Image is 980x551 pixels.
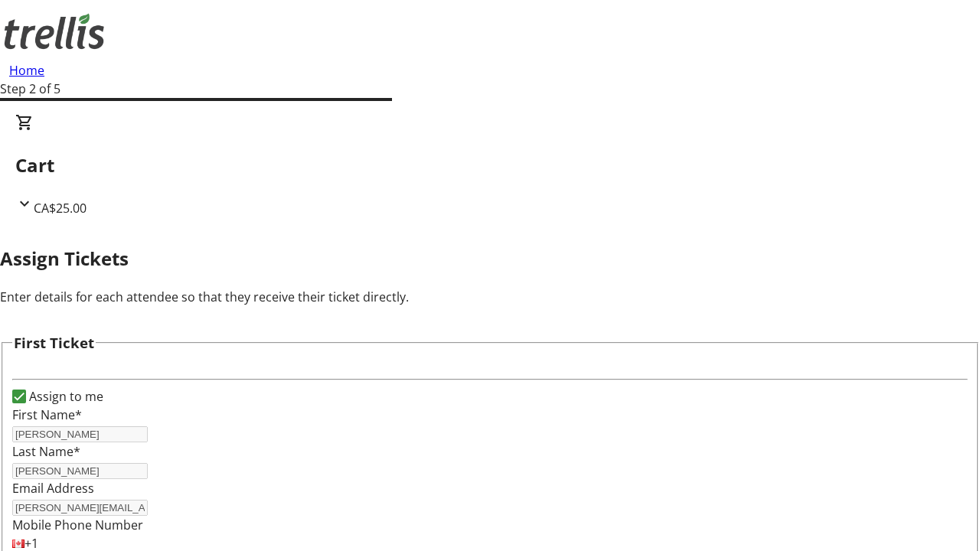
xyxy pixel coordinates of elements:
[15,113,965,217] div: CartCA$25.00
[15,152,965,179] h2: Cart
[12,480,94,497] label: Email Address
[12,517,143,533] label: Mobile Phone Number
[26,387,103,406] label: Assign to me
[12,406,82,423] label: First Name*
[12,443,80,460] label: Last Name*
[14,332,94,354] h3: First Ticket
[34,200,87,217] span: CA$25.00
